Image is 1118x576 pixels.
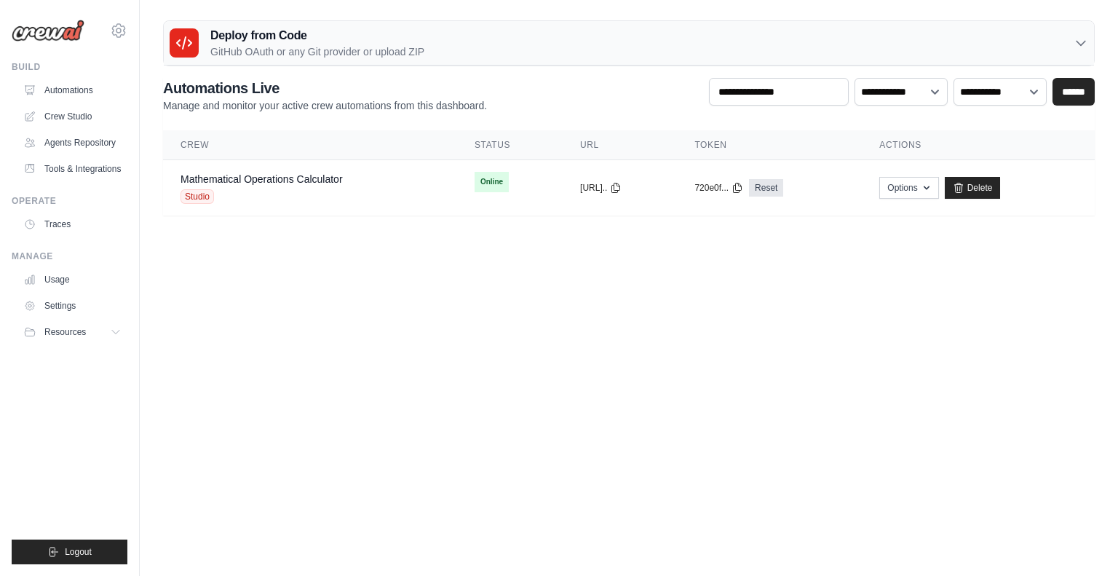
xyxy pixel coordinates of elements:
[862,130,1095,160] th: Actions
[17,131,127,154] a: Agents Repository
[457,130,563,160] th: Status
[163,130,457,160] th: Crew
[475,172,509,192] span: Online
[210,44,424,59] p: GitHub OAuth or any Git provider or upload ZIP
[749,179,783,197] a: Reset
[163,78,487,98] h2: Automations Live
[17,213,127,236] a: Traces
[17,268,127,291] a: Usage
[12,195,127,207] div: Operate
[17,157,127,181] a: Tools & Integrations
[163,98,487,113] p: Manage and monitor your active crew automations from this dashboard.
[12,20,84,42] img: Logo
[17,320,127,344] button: Resources
[563,130,677,160] th: URL
[210,27,424,44] h3: Deploy from Code
[17,79,127,102] a: Automations
[181,173,343,185] a: Mathematical Operations Calculator
[44,326,86,338] span: Resources
[879,177,938,199] button: Options
[12,250,127,262] div: Manage
[677,130,862,160] th: Token
[945,177,1001,199] a: Delete
[65,546,92,558] span: Logout
[181,189,214,204] span: Studio
[17,105,127,128] a: Crew Studio
[694,182,743,194] button: 720e0f...
[17,294,127,317] a: Settings
[12,61,127,73] div: Build
[12,540,127,564] button: Logout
